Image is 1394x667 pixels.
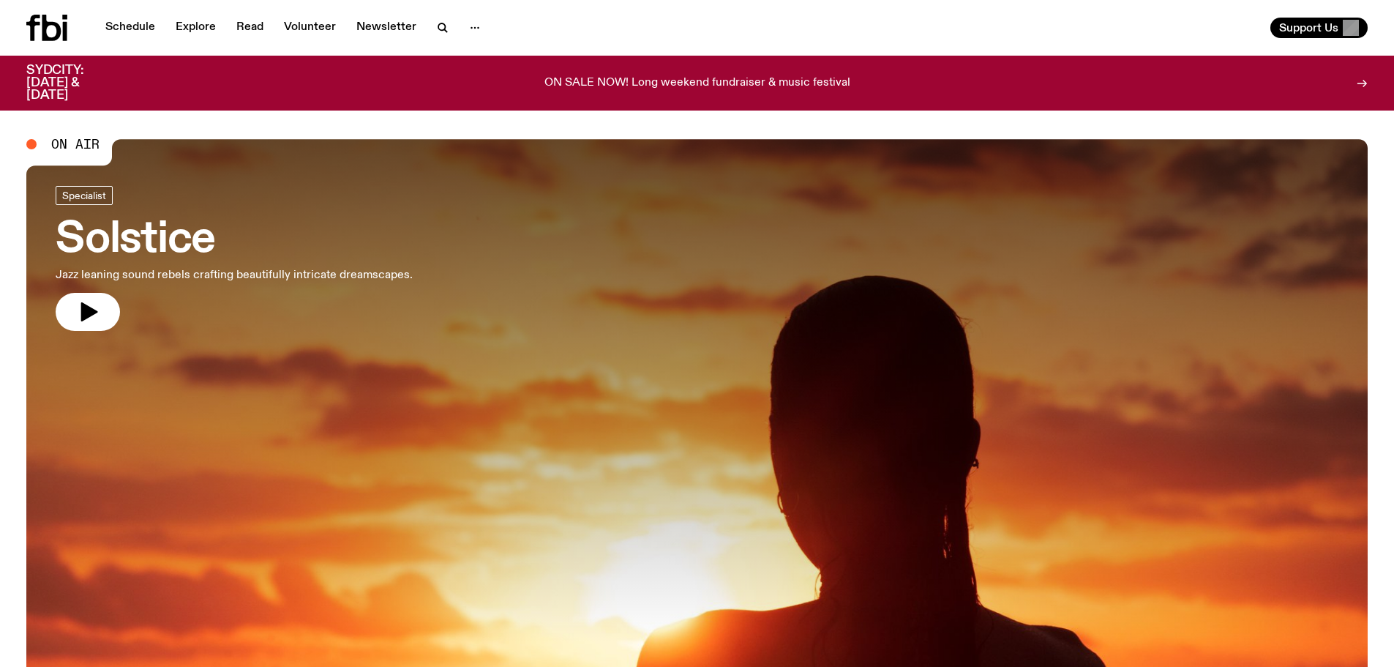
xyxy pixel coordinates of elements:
a: Explore [167,18,225,38]
a: Read [228,18,272,38]
h3: SYDCITY: [DATE] & [DATE] [26,64,120,102]
button: Support Us [1270,18,1368,38]
a: Schedule [97,18,164,38]
a: Volunteer [275,18,345,38]
span: On Air [51,138,100,151]
span: Support Us [1279,21,1338,34]
p: ON SALE NOW! Long weekend fundraiser & music festival [544,77,850,90]
a: SolsticeJazz leaning sound rebels crafting beautifully intricate dreamscapes. [56,186,413,331]
p: Jazz leaning sound rebels crafting beautifully intricate dreamscapes. [56,267,413,284]
span: Specialist [62,190,106,201]
a: Newsletter [348,18,425,38]
h3: Solstice [56,220,413,261]
a: Specialist [56,186,113,205]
